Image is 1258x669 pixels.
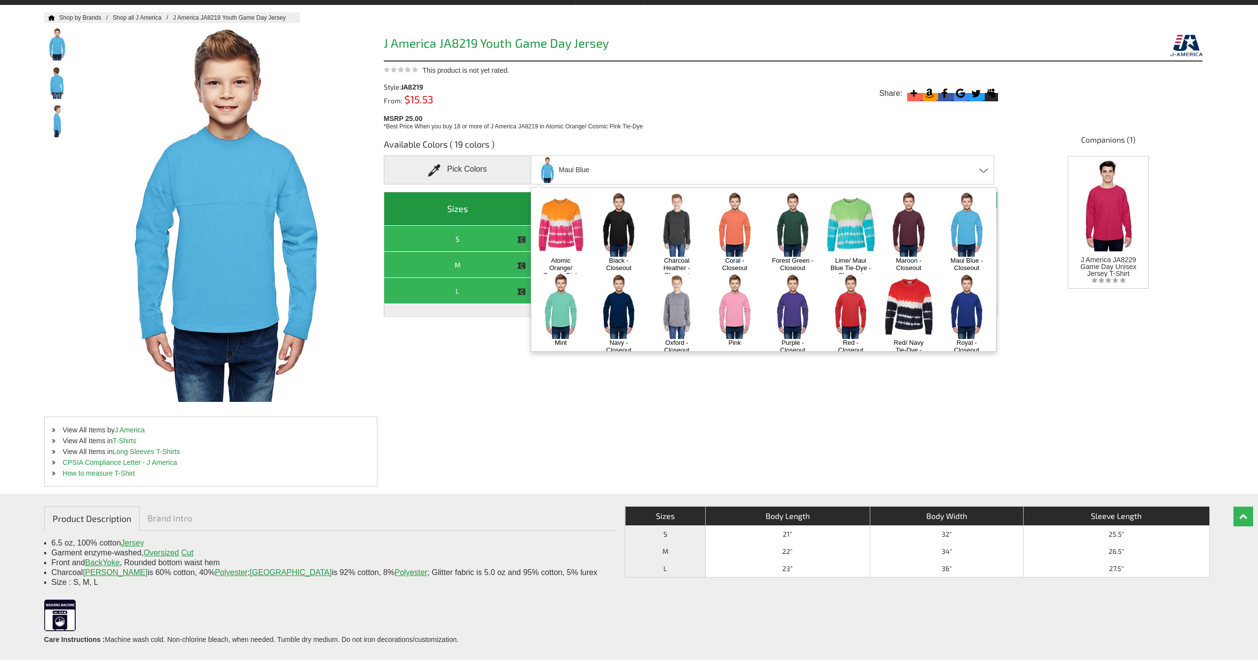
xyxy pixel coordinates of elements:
li: Front and , Rounded bottom waist hem [52,558,610,568]
td: 22" [705,543,870,560]
img: j-america_JA8219_maui-blue.jpg [537,157,558,183]
th: L [625,560,705,577]
a: J America [114,426,144,434]
th: S [384,226,531,252]
img: This item is CLOSEOUT! [517,287,526,296]
a: Red - Closeout [830,339,872,354]
a: Purple - Closeout [772,339,814,354]
a: Shop by Brands [59,14,113,21]
span: This product is not yet rated. [423,66,510,74]
img: J America JA8229 Men's Game Day Jersey T-Shirt [1072,156,1145,251]
th: Sizes [384,192,531,226]
a: Top [1233,507,1253,526]
a: CPSIA Compliance Letter - J America [63,458,177,466]
a: Back [85,558,103,567]
div: Pick Colors [384,155,531,184]
a: Shop all J America [113,14,173,21]
li: View All Items in [45,435,377,446]
a: Jersey [121,539,144,547]
img: Red/ Navy Tie-Dye [883,274,935,338]
div: Machine wash cold. Non-chlorine bleach, when needed. Tumble dry medium. Do not iron decorations/c... [44,595,618,648]
svg: Twitter [969,87,982,100]
svg: More [907,87,920,100]
h1: J America JA8219 Youth Game Day Jersey [384,37,998,52]
svg: Google Bookmark [954,87,967,100]
img: Navy [593,274,645,338]
svg: Myspace [985,87,998,100]
a: Oxford - Closeout [656,339,698,354]
img: Purple [767,274,819,338]
img: Pink [709,274,761,338]
th: Sleeve Length [1023,507,1209,525]
img: J America [1171,33,1202,58]
a: J America JA8229 Game Day Unisex Jersey T-Shirt [1072,156,1145,277]
img: Mint [535,274,587,338]
li: Charcoal is 60% cotton, 40% ; is 92% cotton, 8% ; Glitter fabric is 5.0 oz and 95% cotton, 5% lurex [52,568,610,578]
a: Polyester [215,568,248,577]
td: 21" [705,525,870,543]
li: View All Items by [45,425,377,435]
a: Navy - Closeout [598,339,640,354]
img: J America JA8219 Youth Game Day Jersey [44,66,70,99]
a: Lime/ Maui Blue Tie-Dye - Closeout [830,257,872,279]
a: Product Description [44,506,140,531]
a: Long Sleeves T-Shirts [113,448,180,456]
img: Charcoal Heather [651,192,703,257]
th: Sizes [625,507,705,525]
a: Red/ Navy Tie-Dye - Closeout [888,339,930,361]
img: Forest Green [767,192,819,257]
div: From: [384,95,539,104]
a: Yoke [103,558,120,567]
a: Black - Closeout [598,257,640,272]
span: JA8219 [401,83,423,91]
img: J America JA8219 Youth Game Day Jersey [44,28,70,61]
img: listing_empty_star.svg [1091,277,1126,283]
img: Maroon [883,192,935,257]
h4: Companions (1) [1014,134,1202,150]
a: Oversized [143,548,179,557]
td: 25.5" [1023,525,1209,543]
img: Black [593,192,645,257]
a: Brand Intro [140,506,200,530]
a: [GEOGRAPHIC_DATA] [250,568,332,577]
img: This item is CLOSEOUT! [517,261,526,270]
td: 23" [705,560,870,577]
a: Pink [714,339,756,346]
a: Forest Green - Closeout [772,257,814,272]
img: This product is not yet rated. [384,66,418,73]
li: Size : S, M, L [52,578,610,587]
svg: Facebook [938,87,951,100]
svg: Amazon [923,87,936,100]
li: View All Items in [45,446,377,457]
a: T-Shirts [113,437,136,445]
img: This item is CLOSEOUT! [517,235,526,244]
a: Royal - Closeout [946,339,988,354]
span: *Best Price When you buy 18 or more of J America JA8219 in Atomic Orange/ Cosmic Pink Tie-Dye [384,123,643,130]
span: $15.53 [402,93,433,105]
div: MSRP 25.00 [384,112,1004,131]
h3: Available Colors ( 19 colors ) [384,138,998,155]
td: * You get volume discount when you order more of this style and color. [384,304,998,316]
img: Lime/ Maui Blue Tie-Dye [825,192,877,257]
li: Garment enzyme-washed, [52,548,610,558]
li: 6.5 oz, 100% cotton [52,538,610,548]
a: Atomic Orange/ Cosmic Pink Tie-Dye - Closeout [540,257,582,294]
th: Body Width [870,507,1023,525]
span: J America JA8229 Game Day Unisex Jersey T-Shirt [1081,256,1137,277]
img: Royal [941,274,993,338]
td: 32" [870,525,1023,543]
img: J America JA8219 Youth Game Day Jersey [44,105,70,137]
a: Maroon - Closeout [888,257,930,272]
td: 27.5" [1023,560,1209,577]
a: How to measure T-Shirt [63,469,135,477]
th: M [625,543,705,560]
span: Share: [879,89,902,98]
td: 34" [870,543,1023,560]
strong: Care Instructions : [44,636,105,643]
img: Washing [44,600,76,636]
a: Charcoal Heather - Closeout [656,257,698,279]
th: Body Length [705,507,870,525]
